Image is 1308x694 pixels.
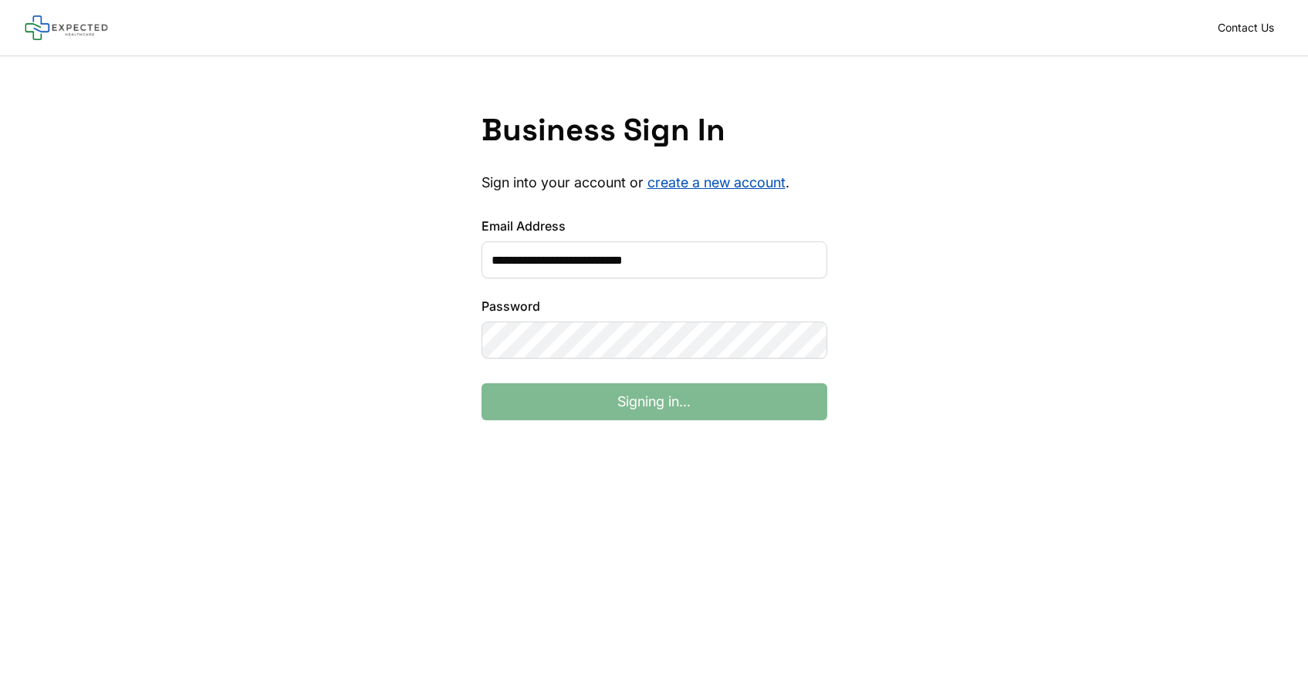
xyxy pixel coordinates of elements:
[482,217,827,235] label: Email Address
[482,112,827,149] h1: Business Sign In
[1208,17,1283,39] a: Contact Us
[482,297,827,315] label: Password
[482,173,827,192] p: Sign into your account or .
[647,174,786,190] a: create a new account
